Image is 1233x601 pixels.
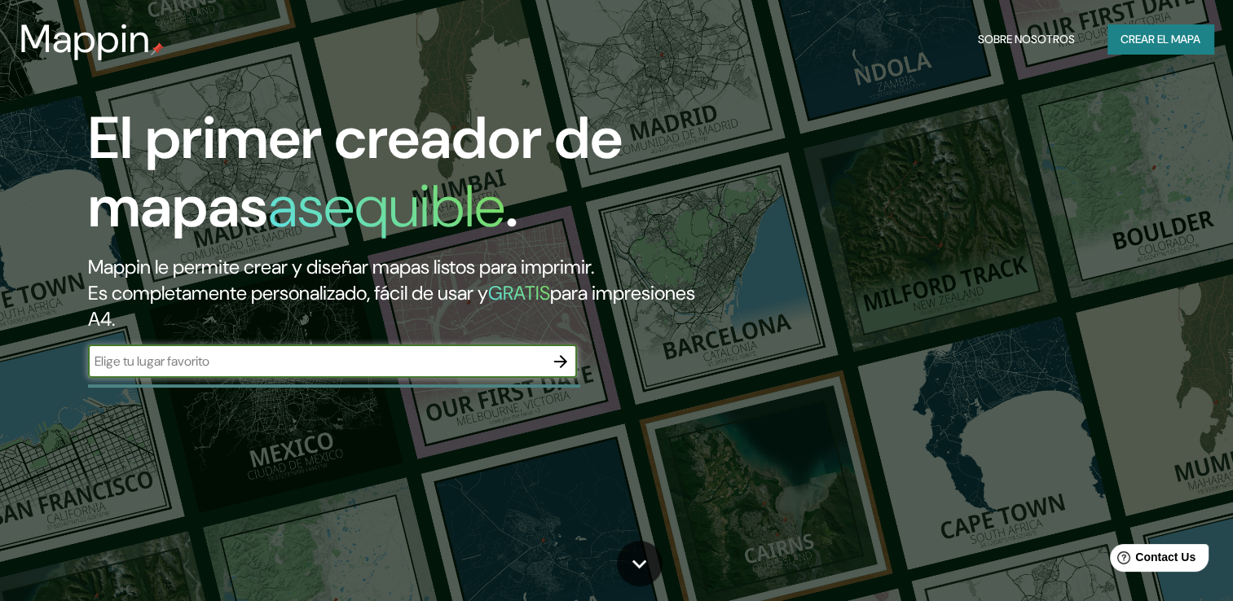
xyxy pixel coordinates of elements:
[88,352,544,371] input: Elige tu lugar favorito
[1121,29,1200,50] font: Crear el mapa
[88,104,705,254] h1: El primer creador de mapas .
[978,29,1075,50] font: Sobre nosotros
[268,169,505,244] h1: asequible
[151,42,164,55] img: mappin-pin
[20,16,151,62] h3: Mappin
[1107,24,1213,55] button: Crear el mapa
[488,280,550,305] h5: GRATIS
[88,254,705,332] h2: Mappin le permite crear y diseñar mapas listos para imprimir. Es completamente personalizado, fác...
[971,24,1081,55] button: Sobre nosotros
[1088,537,1215,583] iframe: Help widget launcher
